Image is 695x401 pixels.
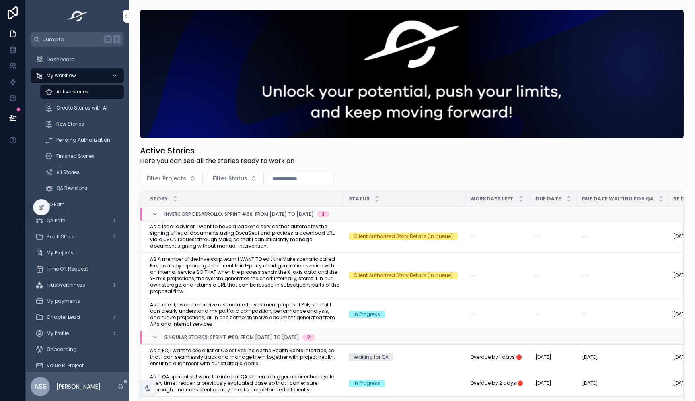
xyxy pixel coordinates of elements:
a: My Profile [31,326,124,341]
a: Value R. Project [31,358,124,373]
span: [DATE] [582,380,598,387]
span: -- [470,311,476,318]
a: [DATE] [582,354,664,360]
span: [DATE] [673,380,689,387]
span: Onboarding [47,346,77,353]
span: K [113,36,120,43]
button: Jump to...K [31,32,124,47]
a: Create Stories with AI [40,101,124,115]
a: -- [582,311,664,318]
span: [DATE] [535,380,551,387]
span: Pending Authorization [56,137,110,143]
span: Filter Projects [147,174,186,182]
span: Create Stories with AI [56,105,107,111]
a: Time Off Request [31,262,124,276]
a: Client Authorized Story Details (in queue) [349,233,461,240]
span: My Projects [47,250,74,256]
a: -- [470,272,526,279]
a: All Stories [40,165,124,180]
span: -- [582,311,588,318]
span: New Stories [56,121,84,127]
a: PO Path [31,197,124,212]
span: Trustworthiness [47,282,85,288]
div: Waiting for QA [354,353,389,361]
a: Chapter Lead [31,310,124,325]
a: My payments [31,294,124,308]
span: Due Date Waiting for QA [582,196,654,202]
span: -- [470,272,476,279]
a: -- [535,311,572,318]
a: AS A member of the Invercorp team I WANT TO edit the Make scenario called Proposals by replacing ... [150,256,339,295]
a: New Stories [40,117,124,131]
span: My payments [47,298,80,304]
span: -- [582,233,588,240]
span: All Stories [56,169,80,176]
a: -- [582,272,664,279]
span: PO Path [47,201,65,208]
span: -- [470,233,476,240]
span: Here you can see all the stories ready to work on [140,156,294,166]
span: -- [535,233,541,240]
img: App logo [65,10,90,23]
div: In Progress [354,380,380,387]
p: [PERSON_NAME] [56,382,101,391]
span: Value R. Project [47,362,84,369]
a: As a QA specialist, I want the internal QA screen to trigger a correction cycle every time I reop... [150,374,339,393]
a: My Projects [31,246,124,260]
a: Overdue by 2 days 🔴 [470,380,526,387]
a: Waiting for QA [349,353,461,361]
span: [DATE] [673,311,689,318]
a: -- [582,233,664,240]
a: Overdue by 1 days 🔴 [470,354,526,360]
span: Workdays Left [470,196,514,202]
span: Due Date [535,196,561,202]
a: Trustworthiness [31,278,124,292]
a: As a client, I want to receive a structured investment proposal PDF, so that I can clearly unders... [150,302,339,327]
a: Onboarding [31,342,124,357]
span: -- [582,272,588,279]
a: -- [535,233,572,240]
a: Dashboard [31,52,124,67]
span: Singular Stories; Sprint #89; From [DATE] to [DATE] [164,334,299,341]
a: [DATE] [582,380,664,387]
a: QA Path [31,213,124,228]
span: Jump to... [43,36,101,43]
span: Time Off Request [47,266,88,272]
span: Back Office [47,234,74,240]
a: -- [470,311,526,318]
a: [DATE] [535,380,572,387]
div: scrollable content [26,47,129,372]
span: -- [535,311,541,318]
span: [DATE] [673,233,689,240]
span: SF Date [673,196,695,202]
a: -- [535,272,572,279]
span: QA Path [47,217,66,224]
div: Client Authorized Story Details (in queue) [354,272,453,279]
span: Filter Status [213,174,247,182]
span: Chapter Lead [47,314,80,320]
a: [DATE] [535,354,572,360]
span: Overdue by 1 days 🔴 [470,354,522,360]
a: My workflow [31,68,124,83]
a: Active stories [40,85,124,99]
span: Overdue by 2 days 🔴 [470,380,523,387]
span: -- [535,272,541,279]
a: QA Revisions [40,181,124,196]
span: [DATE] [673,272,689,279]
span: Status [349,196,370,202]
span: Finished Stories [56,153,95,159]
div: 2 [307,334,310,341]
a: As a PO, I want to see a list of Objectives inside the Health Score interface, so that I can seam... [150,347,339,367]
span: [DATE] [673,354,689,360]
button: Select Button [140,171,203,186]
a: In Progress [349,380,461,387]
span: My Profile [47,330,69,337]
button: Select Button [206,171,264,186]
a: Finished Stories [40,149,124,163]
a: As a legal advisor, I want to have a backend service that automates the signing of legal document... [150,223,339,249]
